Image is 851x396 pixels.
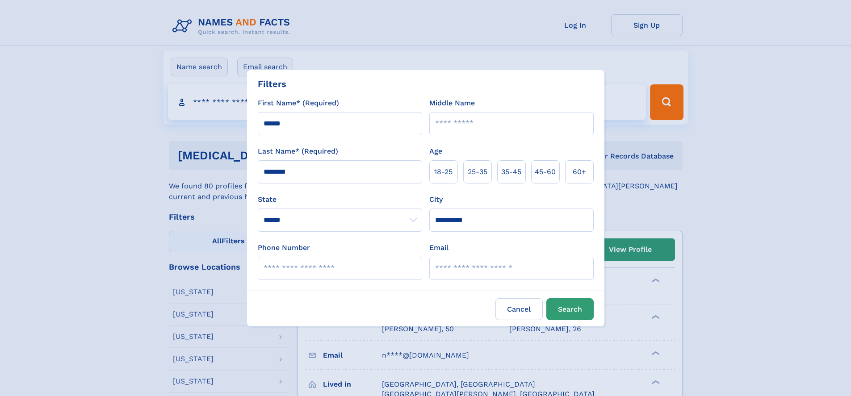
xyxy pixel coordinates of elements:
[468,167,487,177] span: 25‑35
[258,242,310,253] label: Phone Number
[429,242,449,253] label: Email
[258,98,339,108] label: First Name* (Required)
[429,98,475,108] label: Middle Name
[546,298,594,320] button: Search
[258,77,286,91] div: Filters
[258,146,338,157] label: Last Name* (Required)
[501,167,521,177] span: 35‑45
[258,194,422,205] label: State
[429,194,443,205] label: City
[495,298,543,320] label: Cancel
[535,167,556,177] span: 45‑60
[573,167,586,177] span: 60+
[434,167,453,177] span: 18‑25
[429,146,442,157] label: Age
